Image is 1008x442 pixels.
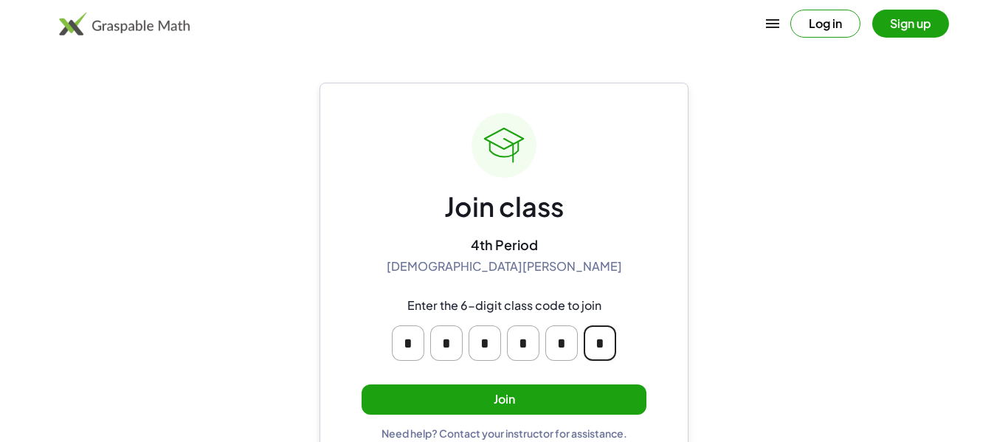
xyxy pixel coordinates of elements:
input: Please enter OTP character 1 [392,325,424,361]
div: 4th Period [471,236,538,253]
div: Need help? Contact your instructor for assistance. [382,427,627,440]
div: Enter the 6-digit class code to join [407,298,601,314]
input: Please enter OTP character 4 [507,325,539,361]
div: Join class [444,190,564,224]
input: Please enter OTP character 6 [584,325,616,361]
input: Please enter OTP character 3 [469,325,501,361]
div: [DEMOGRAPHIC_DATA][PERSON_NAME] [387,259,622,274]
button: Join [362,384,646,415]
button: Sign up [872,10,949,38]
input: Please enter OTP character 5 [545,325,578,361]
button: Log in [790,10,860,38]
input: Please enter OTP character 2 [430,325,463,361]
